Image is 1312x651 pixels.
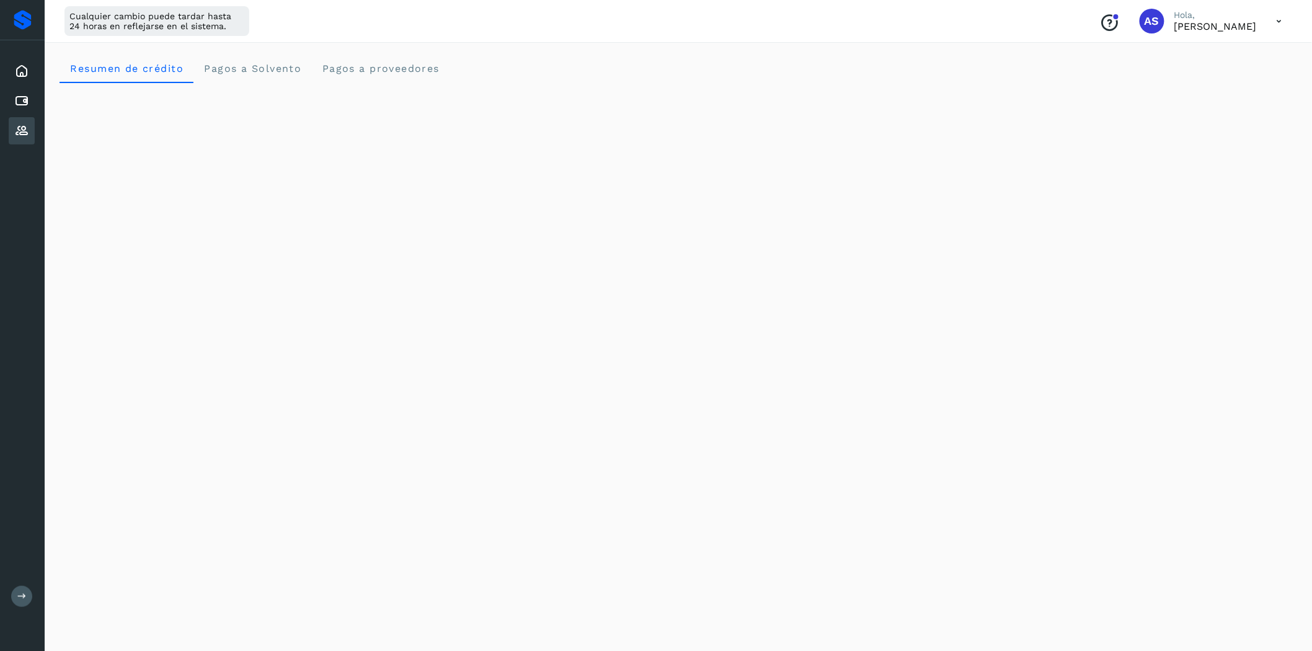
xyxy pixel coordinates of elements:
[203,63,301,74] span: Pagos a Solvento
[64,6,249,36] div: Cualquier cambio puede tardar hasta 24 horas en reflejarse en el sistema.
[69,63,184,74] span: Resumen de crédito
[9,58,35,85] div: Inicio
[1174,10,1257,20] p: Hola,
[321,63,440,74] span: Pagos a proveedores
[9,87,35,115] div: Cuentas por pagar
[9,117,35,144] div: Proveedores
[1174,20,1257,32] p: Antonio Soto Torres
